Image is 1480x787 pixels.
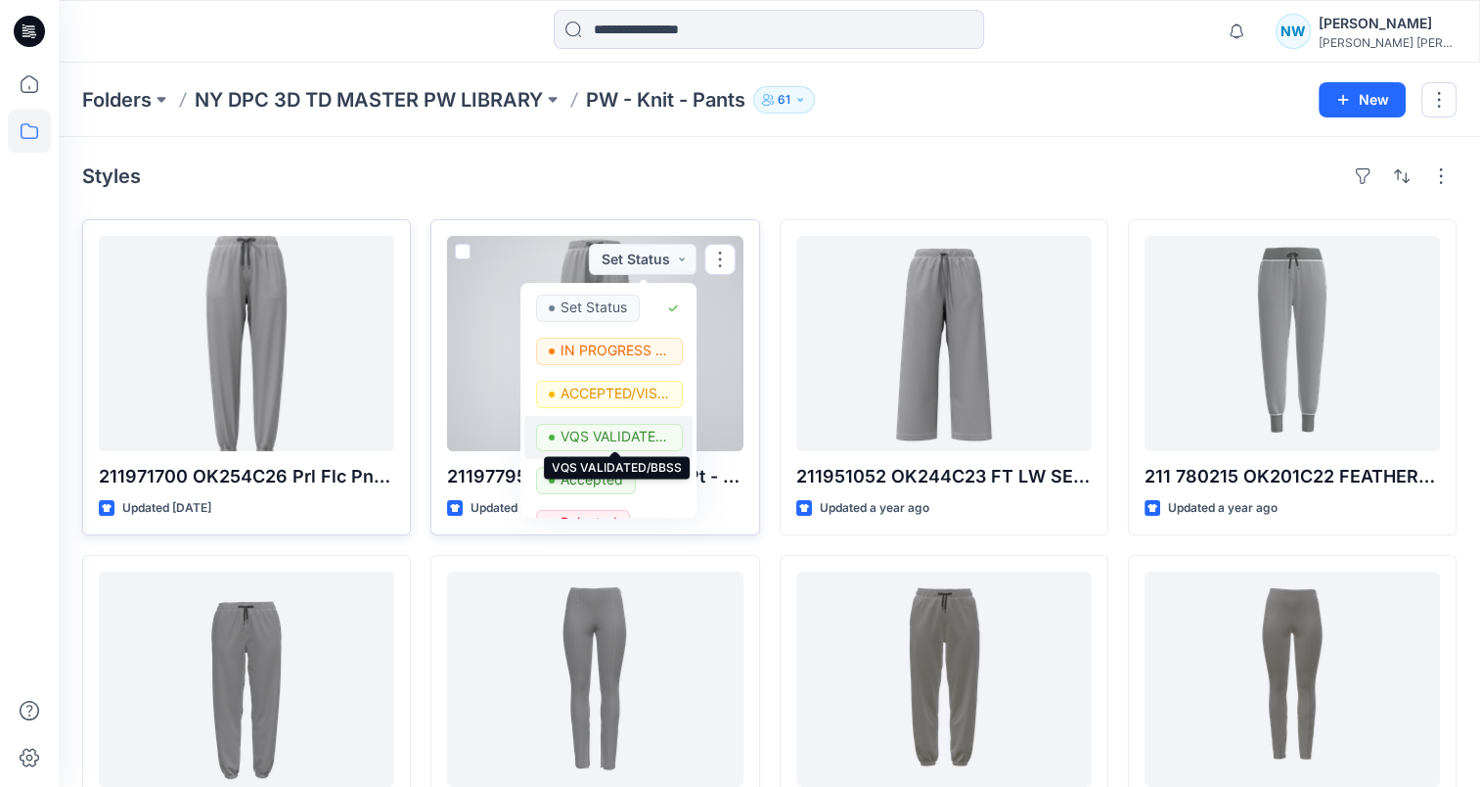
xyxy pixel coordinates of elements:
[796,572,1092,787] a: 211 891560 OK231C26 PRL FLC PNT
[1319,35,1456,50] div: [PERSON_NAME] [PERSON_NAME]
[99,463,394,490] p: 211971700 OK254C26 Prl Flc Pnt - OK254C26 ARCTIC FLEECE-PRL FLC PNTANKLE-ATHLETIC
[561,510,617,535] p: Rejected
[447,572,742,787] a: 211 842219 OK214C37 ADRY KNT PT-BLOCK
[1144,463,1440,490] p: 211 780215 OK201C22 FEATHERWEIGHT FLC-PO SWEATPANT-ANKLE-PANT-BLOCK
[1319,82,1406,117] button: New
[753,86,815,114] button: 61
[796,463,1092,490] p: 211951052 OK244C23 FT LW SEASONAL FLC-SCRPT WD LG-N A-ANKLE-5 POCKET_Core Block
[82,164,141,188] h4: Styles
[1276,14,1311,49] div: NW
[122,498,211,519] p: Updated [DATE]
[586,86,745,114] p: PW - Knit - Pants
[561,467,623,492] p: Accepted
[561,338,670,363] p: IN PROGRESS FOR VALIDATION
[561,295,627,320] p: Set Status
[82,86,152,114] a: Folders
[778,89,790,111] p: 61
[471,498,560,519] p: Updated [DATE]
[1144,572,1440,787] a: 211 895480 OK231C37 OK234C37 NYLON VISCOSE-AUDREY-ANKLE-LEGGING
[820,498,929,519] p: Updated a year ago
[1319,12,1456,35] div: [PERSON_NAME]
[1144,236,1440,451] a: 211 780215 OK201C22 FEATHERWEIGHT FLC-PO SWEATPANT-ANKLE-PANT-BLOCK
[447,236,742,451] a: 211977959 OKC26 Wd Lg Fl Pt - OK254C26 OK255C26 ARCTIC FLEECE-WD LG FL PT-ANKLE-ATHLETIC
[561,381,670,406] p: ACCEPTED/VISUAL DESIGN
[1168,498,1278,519] p: Updated a year ago
[99,236,394,451] a: 211971700 OK254C26 Prl Flc Pnt - OK254C26 ARCTIC FLEECE-PRL FLC PNTANKLE-ATHLETIC
[99,572,394,787] a: 211 806442 OK204C23 LT WT SEASONAL FLC-PSPRT POPNT-ANKLE-PANT
[447,463,742,490] p: 211977959 OKC26 Wd Lg Fl Pt - OK254C26 OK255C26 ARCTIC FLEECE-WD LG FL PT-ANKLE-ATHLETIC
[796,236,1092,451] a: 211951052 OK244C23 FT LW SEASONAL FLC-SCRPT WD LG-N A-ANKLE-5 POCKET_Core Block
[195,86,543,114] a: NY DPC 3D TD MASTER PW LIBRARY
[561,424,670,449] p: VQS VALIDATED/BBSS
